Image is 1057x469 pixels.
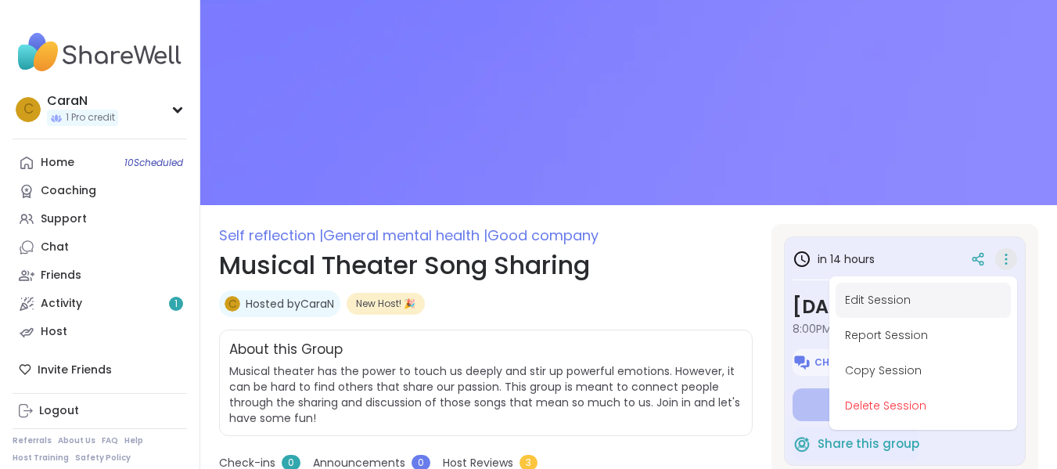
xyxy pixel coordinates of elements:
[13,262,187,290] a: Friends
[793,250,875,269] h3: in 14 hours
[219,225,323,245] span: Self reflection |
[836,353,1011,388] button: Copy Session
[793,388,1017,421] button: Enter group
[836,318,1011,353] button: Report Session
[228,296,237,312] span: C
[793,293,1017,321] h3: [DATE]
[13,149,187,177] a: Home10Scheduled
[347,293,425,315] div: New Host! 🎉
[13,25,187,80] img: ShareWell Nav Logo
[41,268,81,283] div: Friends
[13,397,187,425] a: Logout
[47,92,118,110] div: CaraN
[814,356,843,369] span: Chat
[323,225,487,245] span: General mental health |
[41,155,74,171] div: Home
[13,453,69,464] a: Host Training
[487,225,599,245] span: Good company
[41,324,67,340] div: Host
[836,283,1011,318] button: Edit Session
[124,157,183,169] span: 10 Scheduled
[58,435,95,446] a: About Us
[818,435,919,453] span: Share this group
[793,321,1017,337] span: 8:00PM - 9:30PM EDT
[793,353,811,372] img: ShareWell Logomark
[13,233,187,262] a: Chat
[793,428,919,460] button: Share this group
[793,435,811,453] img: ShareWell Logomark
[229,340,343,360] h2: About this Group
[41,240,69,255] div: Chat
[41,211,87,227] div: Support
[793,349,842,376] button: Chat
[13,290,187,318] a: Activity1
[229,363,742,426] span: Musical theater has the power to touch us deeply and stir up powerful emotions. However, it can b...
[41,296,82,312] div: Activity
[836,388,1011,424] button: Delete Session
[13,205,187,233] a: Support
[23,99,34,120] span: C
[174,298,178,311] span: 1
[75,453,131,464] a: Safety Policy
[246,296,334,312] a: Hosted byCaraN
[13,177,187,205] a: Coaching
[39,403,79,419] div: Logout
[13,355,187,384] div: Invite Friends
[102,435,118,446] a: FAQ
[13,318,187,346] a: Host
[124,435,143,446] a: Help
[13,435,52,446] a: Referrals
[219,247,753,284] h1: Musical Theater Song Sharing
[41,183,96,199] div: Coaching
[66,111,115,124] span: 1 Pro credit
